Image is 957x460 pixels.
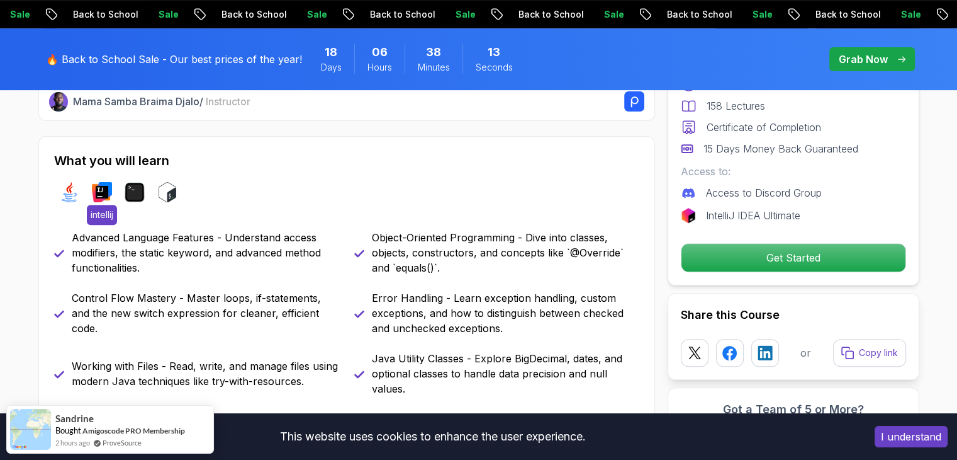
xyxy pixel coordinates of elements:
[418,61,450,74] span: Minutes
[681,164,906,179] p: Access to:
[59,182,79,202] img: java logo
[157,182,177,202] img: bash logo
[82,426,185,435] a: Amigoscode PRO Membership
[706,185,822,200] p: Access to Discord Group
[103,437,142,448] a: ProveSource
[681,401,906,418] h3: Got a Team of 5 or More?
[839,52,888,67] p: Grab Now
[372,43,388,61] span: 6 Hours
[350,8,435,21] p: Back to School
[706,208,800,223] p: IntelliJ IDEA Ultimate
[372,230,639,275] p: Object-Oriented Programming - Dive into classes, objects, constructors, and concepts like `@Overr...
[476,61,513,74] span: Seconds
[372,411,639,457] p: Real-World Exercises - Apply your skills through a variety of hands-on exercises, quizzes, and pr...
[833,339,906,367] button: Copy link
[9,423,856,451] div: This website uses cookies to enhance the user experience.
[488,43,500,61] span: 13 Seconds
[72,290,339,336] p: Control Flow Mastery - Master loops, if-statements, and the new switch expression for cleaner, ef...
[681,306,906,324] h2: Share this Course
[206,95,250,108] span: Instructor
[125,182,145,202] img: terminal logo
[72,359,339,389] p: Working with Files - Read, write, and manage files using modern Java techniques like try-with-res...
[325,43,337,61] span: 18 Days
[703,141,858,156] p: 15 Days Money Back Guaranteed
[707,98,765,113] p: 158 Lectures
[498,8,584,21] p: Back to School
[321,61,342,74] span: Days
[138,8,179,21] p: Sale
[681,244,905,272] p: Get Started
[53,8,138,21] p: Back to School
[859,347,898,359] p: Copy link
[372,290,639,336] p: Error Handling - Learn exception handling, custom exceptions, and how to distinguish between chec...
[732,8,773,21] p: Sale
[55,413,94,424] span: Sandrine
[681,243,906,272] button: Get Started
[881,8,921,21] p: Sale
[584,8,624,21] p: Sale
[875,426,948,447] button: Accept cookies
[800,345,811,360] p: or
[10,409,51,450] img: provesource social proof notification image
[87,205,117,225] span: intellij
[795,8,881,21] p: Back to School
[46,52,302,67] p: 🔥 Back to School Sale - Our best prices of the year!
[426,43,441,61] span: 38 Minutes
[55,425,81,435] span: Bought
[647,8,732,21] p: Back to School
[54,152,639,170] h2: What you will learn
[49,92,69,112] img: Nelson Djalo
[435,8,476,21] p: Sale
[681,208,696,223] img: jetbrains logo
[372,351,639,396] p: Java Utility Classes - Explore BigDecimal, dates, and optional classes to handle data precision a...
[92,182,112,202] img: intellij logo
[73,94,250,109] p: Mama Samba Braima Djalo /
[287,8,327,21] p: Sale
[707,120,821,135] p: Certificate of Completion
[201,8,287,21] p: Back to School
[367,61,392,74] span: Hours
[72,230,339,275] p: Advanced Language Features - Understand access modifiers, the static keyword, and advanced method...
[55,437,90,448] span: 2 hours ago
